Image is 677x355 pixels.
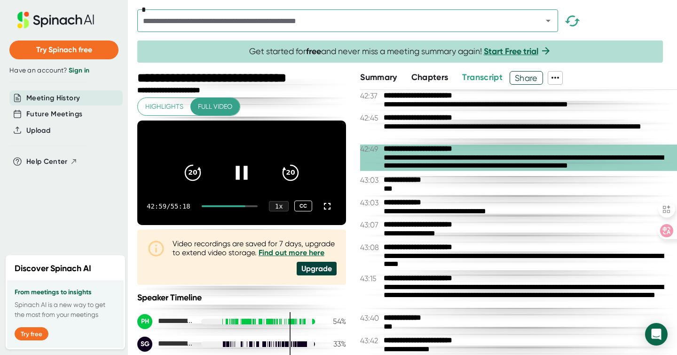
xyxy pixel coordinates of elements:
span: Highlights [145,101,183,113]
div: SG [137,337,152,352]
button: Chapters [411,71,449,84]
button: Meeting History [26,93,80,104]
button: Full video [190,98,240,115]
button: Help Center [26,156,78,167]
span: 43:03 [360,176,381,185]
span: 43:03 [360,198,381,207]
div: Sidney Garcia [137,337,194,352]
button: Share [510,71,543,85]
b: free [306,46,321,56]
h2: Discover Spinach AI [15,262,91,275]
a: Find out more here [259,248,324,257]
span: Share [510,70,543,86]
div: 42:59 / 55:18 [147,202,190,210]
button: Highlights [138,98,191,115]
div: Speaker Timeline [137,292,346,303]
div: Open Intercom Messenger [645,323,668,346]
span: 43:42 [360,336,381,345]
span: 43:08 [360,243,381,252]
div: 33 % [323,339,346,348]
button: Try free [15,327,48,340]
span: Summary [360,72,397,82]
button: Transcript [462,71,503,84]
div: Pablo Casas de la Huerta [137,314,194,329]
button: Open [542,14,555,27]
div: Upgrade [297,262,337,275]
div: PH [137,314,152,329]
div: Video recordings are saved for 7 days, upgrade to extend video storage. [173,239,337,257]
a: Sign in [69,66,89,74]
span: 42:45 [360,113,381,122]
div: CC [294,201,312,211]
button: Future Meetings [26,109,82,120]
span: Chapters [411,72,449,82]
h3: From meetings to insights [15,289,116,296]
p: Spinach AI is a new way to get the most from your meetings [15,300,116,320]
span: 43:40 [360,314,381,323]
button: Upload [26,125,50,136]
span: Transcript [462,72,503,82]
button: Try Spinach free [9,40,118,59]
div: 54 % [323,317,346,326]
span: Get started for and never miss a meeting summary again! [249,46,551,57]
span: Full video [198,101,232,113]
a: Start Free trial [484,46,538,56]
div: Have an account? [9,66,118,75]
span: 42:37 [360,91,381,100]
button: Summary [360,71,397,84]
span: 43:07 [360,220,381,229]
span: Try Spinach free [36,45,92,54]
span: Help Center [26,156,68,167]
span: 42:49 [360,145,381,153]
div: 1 x [269,201,289,211]
span: 43:15 [360,274,381,283]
